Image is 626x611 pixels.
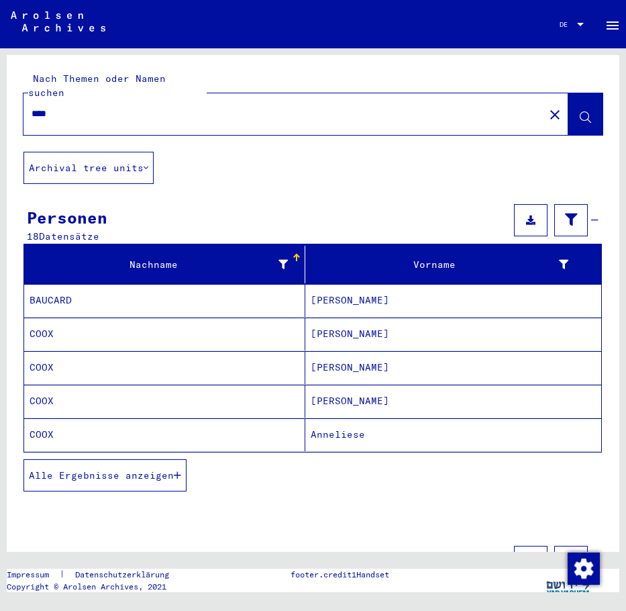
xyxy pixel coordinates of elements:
mat-icon: close [547,107,563,123]
p: Copyright © Arolsen Archives, 2021 [7,581,185,593]
span: DE [560,21,574,28]
mat-cell: Anneliese [305,418,602,451]
button: Clear [541,101,568,128]
button: Alle Ergebnisse anzeigen [23,459,187,491]
div: Vorname [311,258,569,272]
mat-header-cell: Nachname [24,246,305,283]
div: Personen [27,205,107,230]
span: Alle Ergebnisse anzeigen [29,469,174,481]
mat-cell: COOX [24,418,305,451]
span: 18 [27,230,39,242]
div: Zustimmung ändern [567,552,599,584]
p: footer.credit1Handset [291,569,389,581]
mat-header-cell: Vorname [305,246,602,283]
button: Toggle sidenav [599,11,626,38]
div: Nachname [30,254,305,275]
mat-icon: Side nav toggle icon [605,17,621,34]
a: Impressum [7,569,60,581]
mat-cell: [PERSON_NAME] [305,385,602,418]
mat-cell: [PERSON_NAME] [305,351,602,384]
div: Themen [27,547,93,571]
mat-cell: COOX [24,318,305,350]
img: Arolsen_neg.svg [11,11,105,32]
mat-cell: [PERSON_NAME] [305,318,602,350]
a: Datenschutzerklärung [64,569,185,581]
div: | [7,569,185,581]
mat-cell: COOX [24,351,305,384]
img: Zustimmung ändern [568,553,600,585]
span: Datensätze [39,230,99,242]
mat-cell: BAUCARD [24,284,305,317]
mat-cell: [PERSON_NAME] [305,284,602,317]
div: Nachname [30,258,288,272]
img: yv_logo.png [543,569,594,602]
div: Vorname [311,254,586,275]
mat-label: Nach Themen oder Namen suchen [28,73,166,99]
button: Archival tree units [23,152,154,184]
mat-cell: COOX [24,385,305,418]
